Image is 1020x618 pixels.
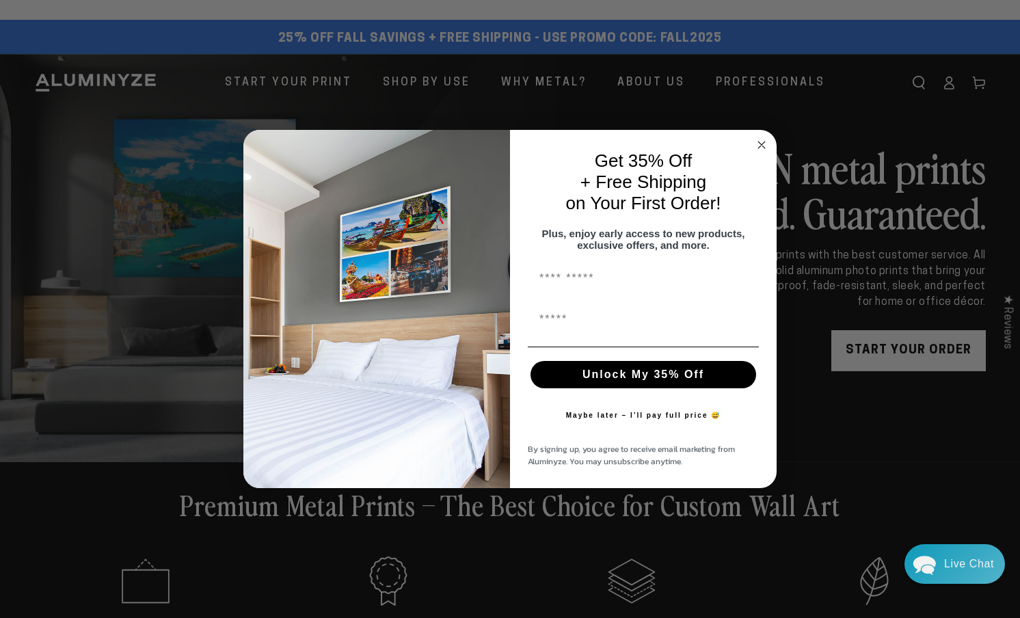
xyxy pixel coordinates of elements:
[944,544,994,584] div: Contact Us Directly
[580,172,706,192] span: + Free Shipping
[528,443,735,468] span: By signing up, you agree to receive email marketing from Aluminyze. You may unsubscribe anytime.
[542,228,745,251] span: Plus, enjoy early access to new products, exclusive offers, and more.
[566,193,721,213] span: on Your First Order!
[595,150,693,171] span: Get 35% Off
[753,137,770,153] button: Close dialog
[904,544,1005,584] div: Chat widget toggle
[531,361,756,388] button: Unlock My 35% Off
[243,130,510,488] img: 728e4f65-7e6c-44e2-b7d1-0292a396982f.jpeg
[559,402,728,429] button: Maybe later – I’ll pay full price 😅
